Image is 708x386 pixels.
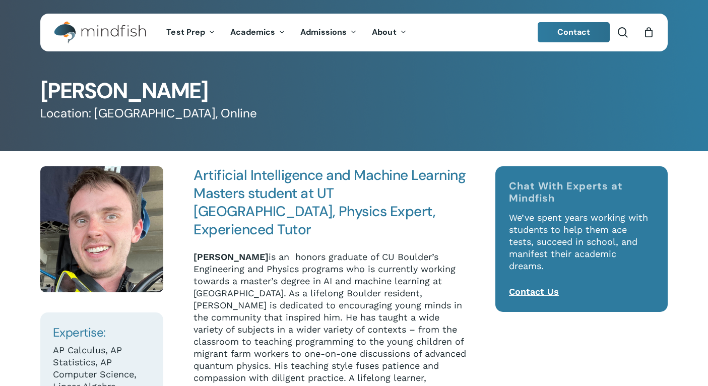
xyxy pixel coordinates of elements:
a: Academics [223,28,293,37]
img: Ben Tweedlie Square [40,166,163,292]
strong: [PERSON_NAME] [194,251,269,262]
a: Test Prep [159,28,223,37]
header: Main Menu [40,14,668,51]
a: Contact Us [509,286,559,297]
span: About [372,27,397,37]
h4: Artificial Intelligence and Machine Learning Masters student at UT [GEOGRAPHIC_DATA], Physics Exp... [194,166,470,239]
a: Admissions [293,28,364,37]
span: Expertise: [53,325,106,340]
span: Academics [230,27,275,37]
p: We’ve spent years working with students to help them ace tests, succeed in school, and manifest t... [509,212,654,286]
h4: Chat With Experts at Mindfish [509,180,654,204]
h1: [PERSON_NAME] [40,80,668,102]
a: Contact [538,22,610,42]
span: Admissions [300,27,347,37]
span: Location: [GEOGRAPHIC_DATA], Online [40,106,257,121]
span: Test Prep [166,27,205,37]
nav: Main Menu [159,14,414,51]
span: Contact [557,27,591,37]
a: About [364,28,414,37]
